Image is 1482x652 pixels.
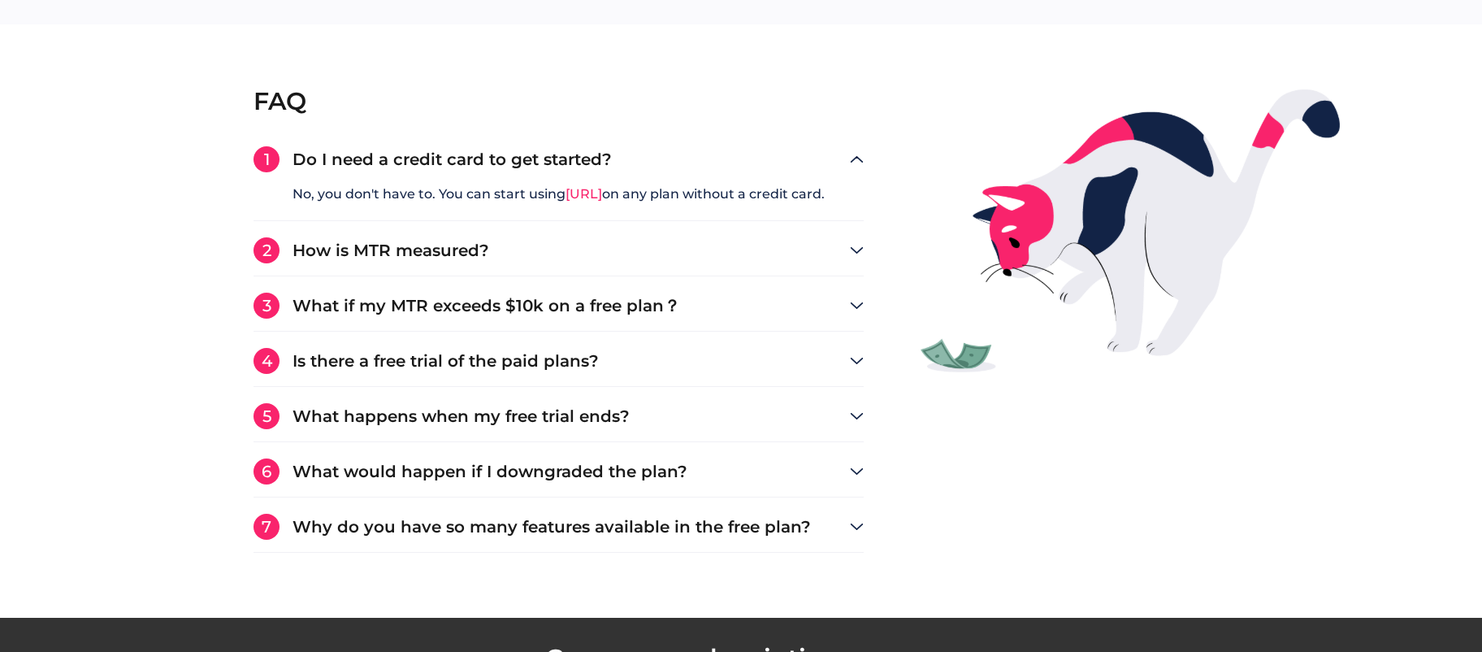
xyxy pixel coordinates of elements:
h3: What happens when my free trial ends? [292,408,850,424]
img: muffinMoney [921,89,1340,372]
h3: What if my MTR exceeds $10k on a free plan？ [292,298,850,314]
div: 4 [253,348,279,374]
h2: FAQ [253,89,864,114]
div: 3 [253,293,279,319]
div: 5 [253,403,279,429]
h3: How is MTR measured? [292,242,850,259]
h3: Is there a free trial of the paid plans? [292,353,850,369]
div: 2 [253,237,279,263]
div: 6 [253,459,279,485]
a: [URL] [565,186,602,202]
h3: Why do you have so many features available in the free plan? [292,519,850,535]
div: 1 [253,146,279,172]
div: 7 [253,514,279,540]
q: No, you don't have to. You can start using on any plan without a credit card. [253,185,864,220]
h3: What would happen if I downgraded the plan? [292,463,850,480]
h3: Do I need a credit card to get started? [292,151,850,167]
